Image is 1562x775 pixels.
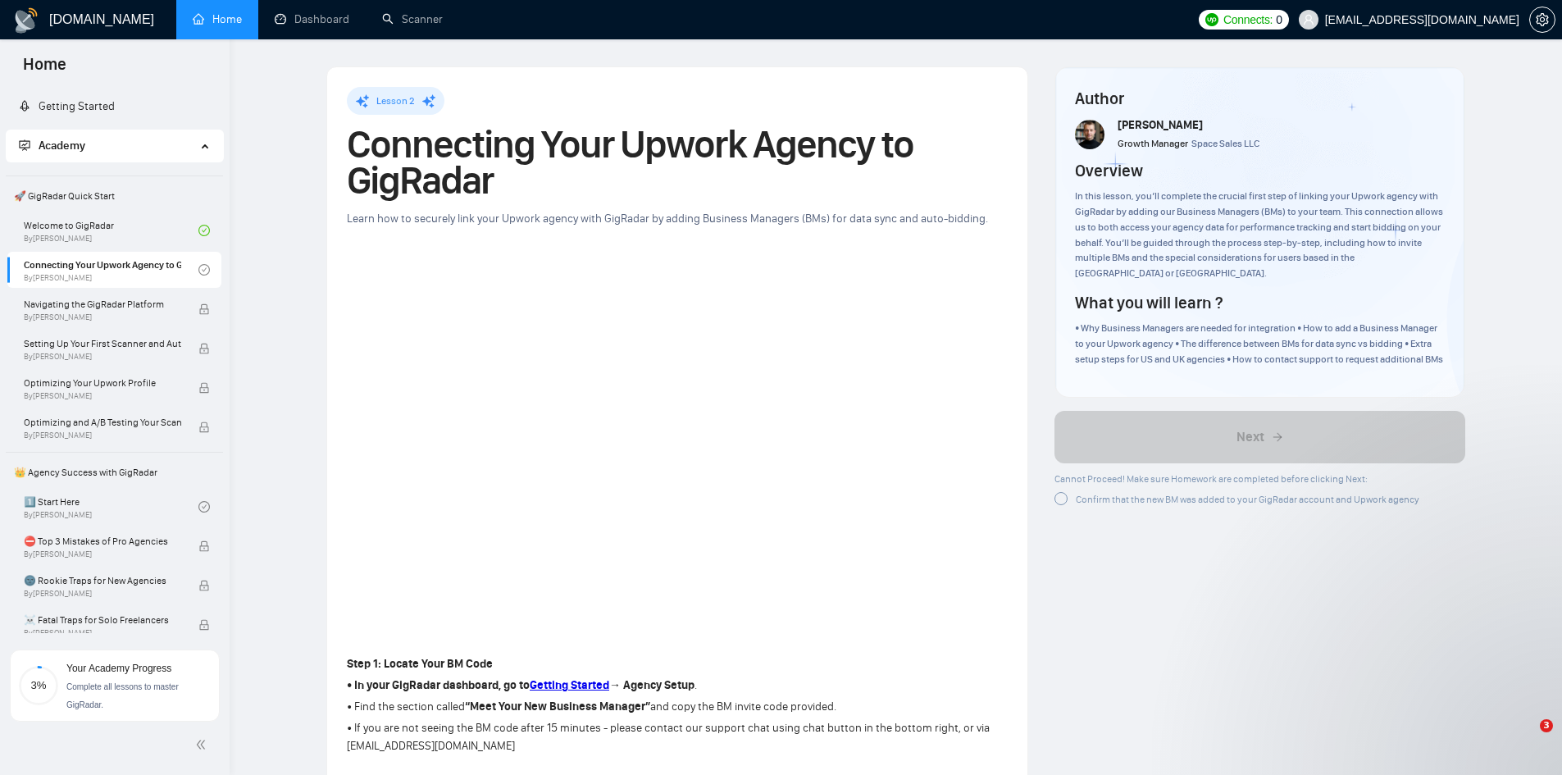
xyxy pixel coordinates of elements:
[24,212,198,248] a: Welcome to GigRadarBy[PERSON_NAME]
[198,422,210,433] span: lock
[347,678,530,692] strong: • In your GigRadar dashboard, go to
[1075,291,1223,314] h4: What you will learn ?
[24,549,181,559] span: By [PERSON_NAME]
[347,698,1008,716] p: • Find the section called and copy the BM invite code provided.
[198,619,210,631] span: lock
[1529,7,1555,33] button: setting
[24,589,181,599] span: By [PERSON_NAME]
[198,343,210,354] span: lock
[7,456,221,489] span: 👑 Agency Success with GigRadar
[24,312,181,322] span: By [PERSON_NAME]
[24,375,181,391] span: Optimizing Your Upwork Profile
[376,95,415,107] span: Lesson 2
[198,382,210,394] span: lock
[24,431,181,440] span: By [PERSON_NAME]
[1075,120,1104,149] img: vlad-t.jpg
[66,663,171,674] span: Your Academy Progress
[39,139,85,153] span: Academy
[19,139,30,151] span: fund-projection-screen
[24,572,181,589] span: 🌚 Rookie Traps for New Agencies
[24,533,181,549] span: ⛔ Top 3 Mistakes of Pro Agencies
[24,391,181,401] span: By [PERSON_NAME]
[198,303,210,315] span: lock
[382,12,443,26] a: searchScanner
[275,12,349,26] a: dashboardDashboard
[19,139,85,153] span: Academy
[347,212,988,226] span: Learn how to securely link your Upwork agency with GigRadar by adding Business Managers (BMs) for...
[66,682,179,709] span: Complete all lessons to master GigRadar.
[24,296,181,312] span: Navigating the GigRadar Platform
[1075,159,1143,182] h4: Overview
[609,678,694,692] strong: → Agency Setup
[530,678,609,692] a: Getting Started
[19,680,58,691] span: 3%
[195,736,212,753] span: double-left
[1540,719,1553,732] span: 3
[1236,427,1264,447] span: Next
[1075,189,1445,281] div: In this lesson, you’ll complete the crucial first step of linking your Upwork agency with GigRada...
[347,657,493,671] strong: Step 1: Locate Your BM Code
[198,580,210,591] span: lock
[1118,118,1203,132] span: [PERSON_NAME]
[1075,321,1445,367] div: • Why Business Managers are needed for integration • How to add a Business Manager to your Upwork...
[1506,719,1546,759] iframe: Intercom live chat
[1276,11,1282,29] span: 0
[1076,494,1419,505] span: Confirm that the new BM was added to your GigRadar account and Upwork agency
[198,264,210,276] span: check-circle
[24,414,181,431] span: Optimizing and A/B Testing Your Scanner for Better Results
[10,52,80,87] span: Home
[6,90,223,123] li: Getting Started
[24,628,181,638] span: By [PERSON_NAME]
[198,540,210,552] span: lock
[1205,13,1218,26] img: upwork-logo.png
[24,335,181,352] span: Setting Up Your First Scanner and Auto-Bidder
[1530,13,1555,26] span: setting
[198,501,210,513] span: check-circle
[19,99,115,113] a: rocketGetting Started
[347,126,1008,198] h1: Connecting Your Upwork Agency to GigRadar
[1054,411,1465,463] button: Next
[24,252,198,288] a: Connecting Your Upwork Agency to GigRadarBy[PERSON_NAME]
[465,700,650,713] strong: “Meet Your New Business Manager”
[1118,138,1188,149] span: Growth Manager
[347,677,1008,695] p: .
[1303,14,1314,25] span: user
[13,7,39,34] img: logo
[24,352,181,362] span: By [PERSON_NAME]
[1075,87,1445,110] h4: Author
[1054,473,1368,485] span: Cannot Proceed! Make sure Homework are completed before clicking Next:
[1191,138,1259,149] span: Space Sales LLC
[24,489,198,525] a: 1️⃣ Start HereBy[PERSON_NAME]
[1223,11,1273,29] span: Connects:
[24,612,181,628] span: ☠️ Fatal Traps for Solo Freelancers
[193,12,242,26] a: homeHome
[347,719,1008,755] p: • If you are not seeing the BM code after 15 minutes - please contact our support chat using chat...
[198,225,210,236] span: check-circle
[1529,13,1555,26] a: setting
[7,180,221,212] span: 🚀 GigRadar Quick Start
